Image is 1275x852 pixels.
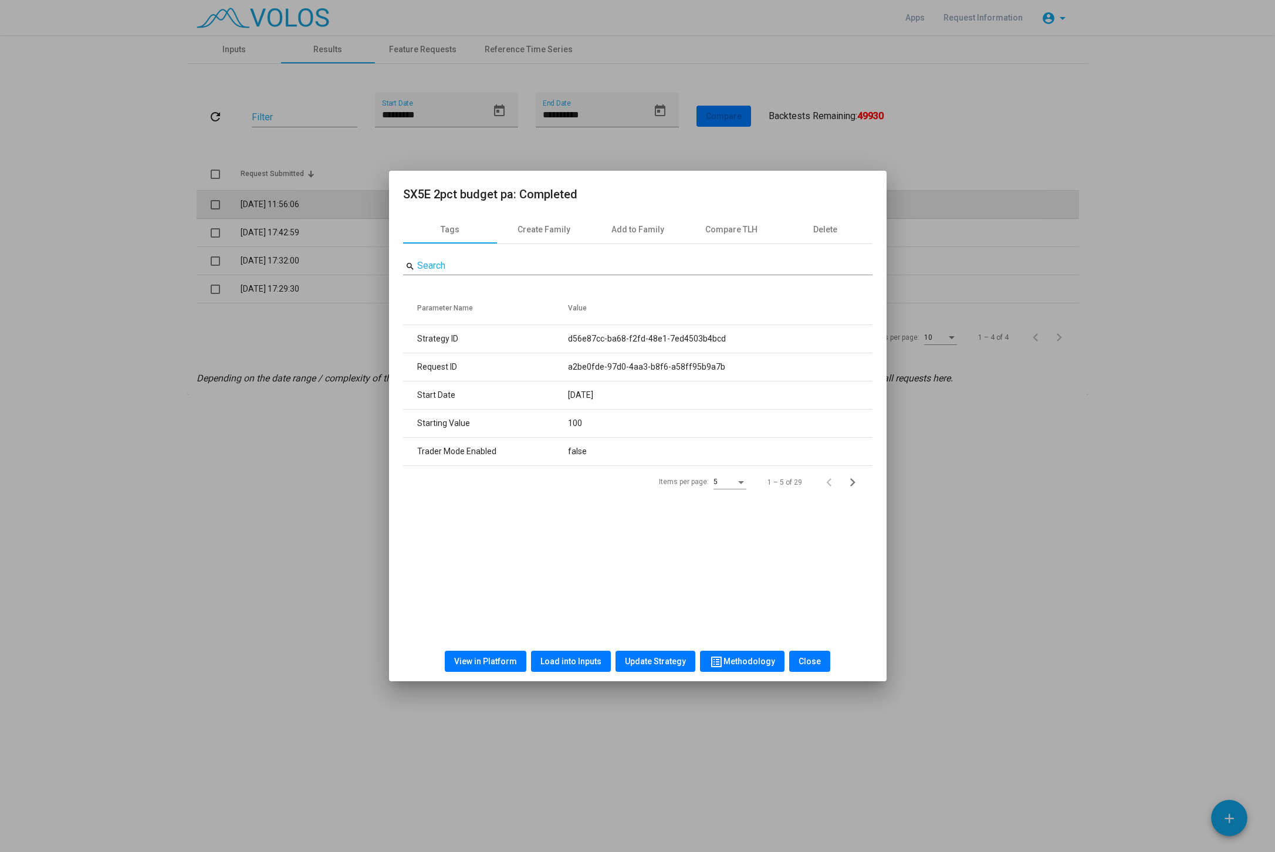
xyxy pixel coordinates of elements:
div: Compare TLH [705,224,757,236]
td: Trader Mode Enabled [403,437,568,465]
th: Parameter Name [403,292,568,324]
td: a2be0fde-97d0-4aa3-b8f6-a58ff95b9a7b [568,353,872,381]
button: View in Platform [445,651,526,672]
td: Request ID [403,353,568,381]
span: Close [799,657,821,666]
button: Update Strategy [615,651,695,672]
span: 5 [713,478,718,486]
mat-icon: list_alt [709,655,723,669]
td: Starting Value [403,409,568,437]
td: 100 [568,409,872,437]
span: Load into Inputs [540,657,601,666]
mat-select: Items per page: [713,478,746,486]
div: Add to Family [611,224,664,236]
button: Load into Inputs [531,651,611,672]
td: Strategy ID [403,324,568,353]
div: Tags [441,224,459,236]
h2: SX5E 2pct budget pa: Completed [403,185,872,204]
td: [DATE] [568,381,872,409]
span: Methodology [709,657,775,666]
div: 1 – 5 of 29 [767,477,802,488]
td: d56e87cc-ba68-f2fd-48e1-7ed4503b4bcd [568,324,872,353]
mat-icon: search [405,261,415,272]
button: Methodology [700,651,784,672]
button: Previous page [821,471,844,494]
span: View in Platform [454,657,517,666]
div: Delete [813,224,837,236]
th: Value [568,292,872,324]
td: Start Date [403,381,568,409]
span: Update Strategy [625,657,686,666]
button: Next page [844,471,868,494]
div: Create Family [518,224,570,236]
div: Items per page: [659,476,709,487]
button: Close [789,651,830,672]
td: false [568,437,872,465]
